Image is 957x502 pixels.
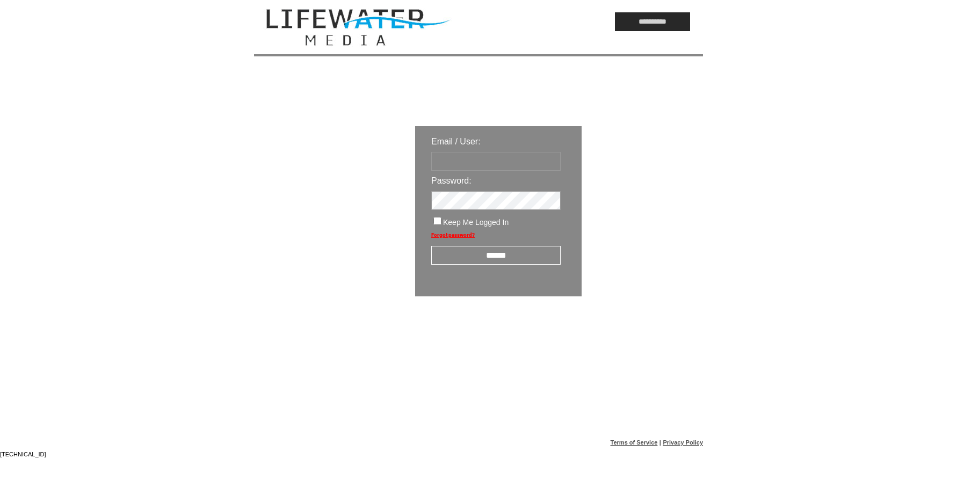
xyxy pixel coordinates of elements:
[663,439,703,446] a: Privacy Policy
[659,439,661,446] span: |
[431,137,481,146] span: Email / User:
[613,323,666,337] img: transparent.png
[431,176,472,185] span: Password:
[431,232,475,238] a: Forgot password?
[443,218,509,227] span: Keep Me Logged In
[611,439,658,446] a: Terms of Service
